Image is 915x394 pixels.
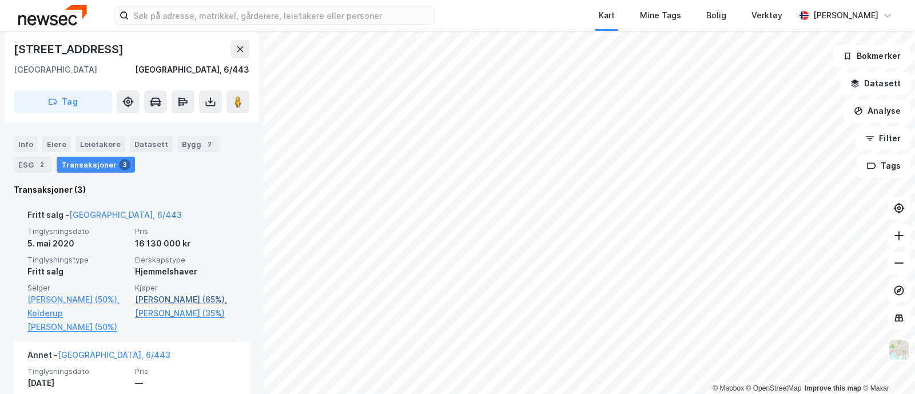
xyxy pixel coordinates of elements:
span: Pris [135,367,236,376]
div: Leietakere [75,136,125,152]
a: [PERSON_NAME] (35%) [135,307,236,320]
a: OpenStreetMap [746,384,802,392]
div: Fritt salg [27,265,128,278]
button: Bokmerker [833,45,910,67]
span: Tinglysningsdato [27,367,128,376]
div: Datasett [130,136,173,152]
div: 2 [204,138,215,150]
a: [GEOGRAPHIC_DATA], 6/443 [58,350,170,360]
a: Improve this map [805,384,861,392]
button: Datasett [841,72,910,95]
input: Søk på adresse, matrikkel, gårdeiere, leietakere eller personer [129,7,434,24]
div: 5. mai 2020 [27,237,128,250]
div: 2 [36,159,47,170]
div: 16 130 000 kr [135,237,236,250]
a: Kolderup [PERSON_NAME] (50%) [27,307,128,334]
div: [PERSON_NAME] [813,9,878,22]
button: Analyse [844,100,910,122]
a: [PERSON_NAME] (65%), [135,293,236,307]
span: Tinglysningsdato [27,226,128,236]
img: newsec-logo.f6e21ccffca1b3a03d2d.png [18,5,87,25]
div: [STREET_ADDRESS] [14,40,126,58]
iframe: Chat Widget [858,339,915,394]
div: [DATE] [27,376,128,390]
div: Verktøy [751,9,782,22]
div: ESG [14,157,52,173]
div: Kart [599,9,615,22]
div: Info [14,136,38,152]
a: [GEOGRAPHIC_DATA], 6/443 [69,210,182,220]
button: Tag [14,90,112,113]
span: Tinglysningstype [27,255,128,265]
div: Kontrollprogram for chat [858,339,915,394]
a: Mapbox [713,384,744,392]
span: Selger [27,283,128,293]
div: [GEOGRAPHIC_DATA] [14,63,97,77]
div: Eiere [42,136,71,152]
span: Pris [135,226,236,236]
div: Fritt salg - [27,208,182,226]
div: Mine Tags [640,9,681,22]
button: Tags [857,154,910,177]
div: Bolig [706,9,726,22]
div: Hjemmelshaver [135,265,236,278]
span: Kjøper [135,283,236,293]
a: [PERSON_NAME] (50%), [27,293,128,307]
div: — [135,376,236,390]
button: Filter [856,127,910,150]
div: [GEOGRAPHIC_DATA], 6/443 [135,63,249,77]
div: 3 [119,159,130,170]
div: Transaksjoner [57,157,135,173]
span: Eierskapstype [135,255,236,265]
div: Annet - [27,348,170,367]
div: Transaksjoner (3) [14,183,249,197]
div: Bygg [177,136,220,152]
